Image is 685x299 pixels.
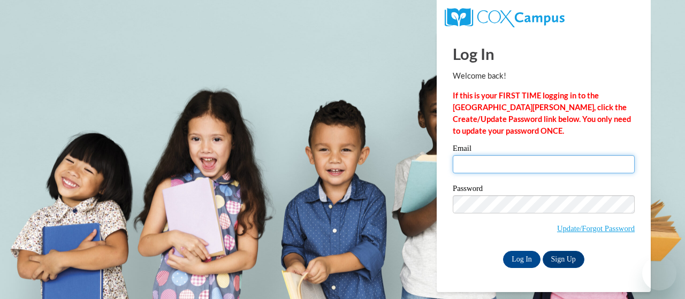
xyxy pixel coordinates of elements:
p: Welcome back! [453,70,635,82]
label: Email [453,144,635,155]
iframe: Button to launch messaging window [642,256,676,290]
h1: Log In [453,43,635,65]
img: COX Campus [445,8,565,27]
a: Update/Forgot Password [557,224,635,233]
label: Password [453,185,635,195]
strong: If this is your FIRST TIME logging in to the [GEOGRAPHIC_DATA][PERSON_NAME], click the Create/Upd... [453,91,631,135]
input: Log In [503,251,541,268]
a: Sign Up [543,251,584,268]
